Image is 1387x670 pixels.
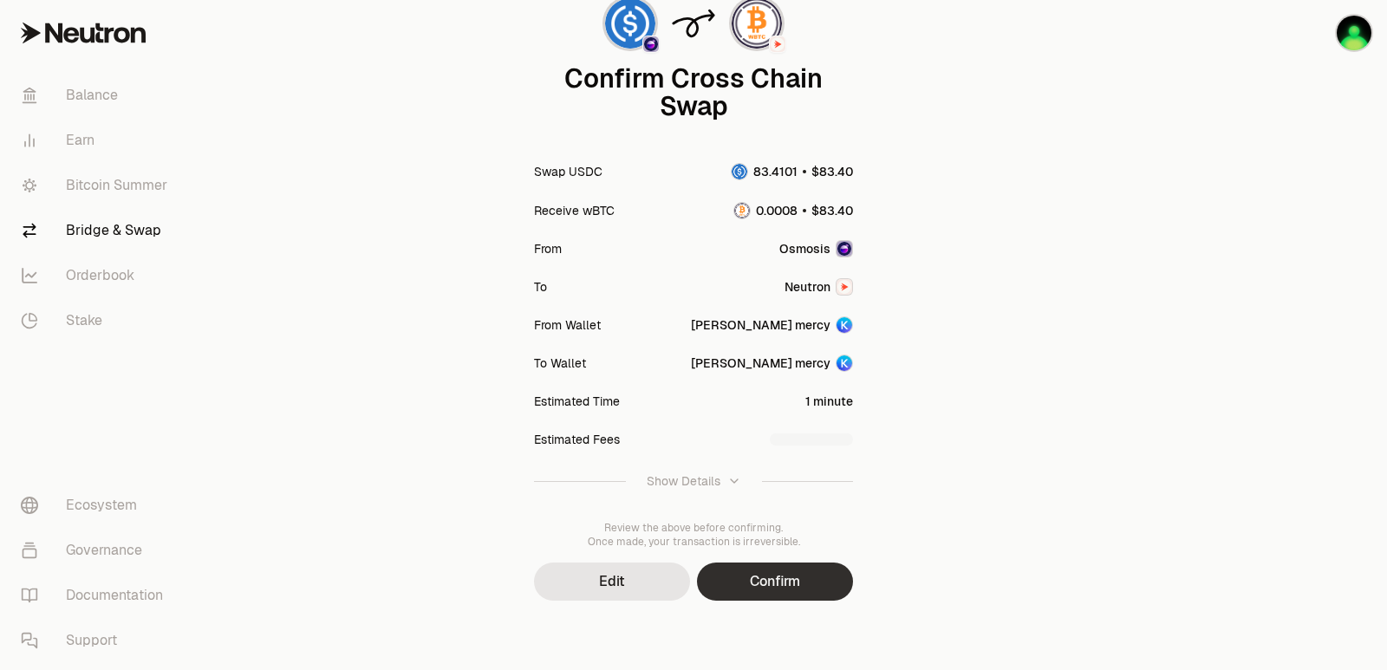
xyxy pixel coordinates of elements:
img: Neutron Logo [837,280,851,294]
a: Bitcoin Summer [7,163,187,208]
img: sandy mercy [1337,16,1371,50]
a: Documentation [7,573,187,618]
button: Edit [534,563,690,601]
a: Bridge & Swap [7,208,187,253]
a: Stake [7,298,187,343]
button: Show Details [534,459,853,504]
div: To Wallet [534,355,586,372]
div: 1 minute [805,393,853,410]
div: Confirm Cross Chain Swap [534,65,853,120]
a: Balance [7,73,187,118]
a: Ecosystem [7,483,187,528]
img: Account Image [837,317,852,333]
button: [PERSON_NAME] mercyAccount Image [691,316,853,334]
a: Orderbook [7,253,187,298]
img: USDC Logo [732,164,747,179]
img: Osmosis Logo [644,37,658,51]
div: Swap USDC [534,163,602,180]
button: Confirm [697,563,853,601]
div: [PERSON_NAME] mercy [691,316,830,334]
div: To [534,278,547,296]
img: wBTC Logo [734,203,750,218]
img: Neutron Logo [771,37,785,51]
a: Governance [7,528,187,573]
div: Review the above before confirming. Once made, your transaction is irreversible. [534,521,853,549]
div: From Wallet [534,316,601,334]
div: From [534,240,562,257]
div: Estimated Time [534,393,620,410]
img: Osmosis Logo [837,242,851,256]
div: Receive wBTC [534,202,615,219]
a: Earn [7,118,187,163]
div: Show Details [647,472,720,490]
button: [PERSON_NAME] mercyAccount Image [691,355,853,372]
div: [PERSON_NAME] mercy [691,355,830,372]
img: Account Image [837,355,852,371]
a: Support [7,618,187,663]
span: Neutron [785,278,830,296]
span: Osmosis [779,240,830,257]
div: Estimated Fees [534,431,620,448]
